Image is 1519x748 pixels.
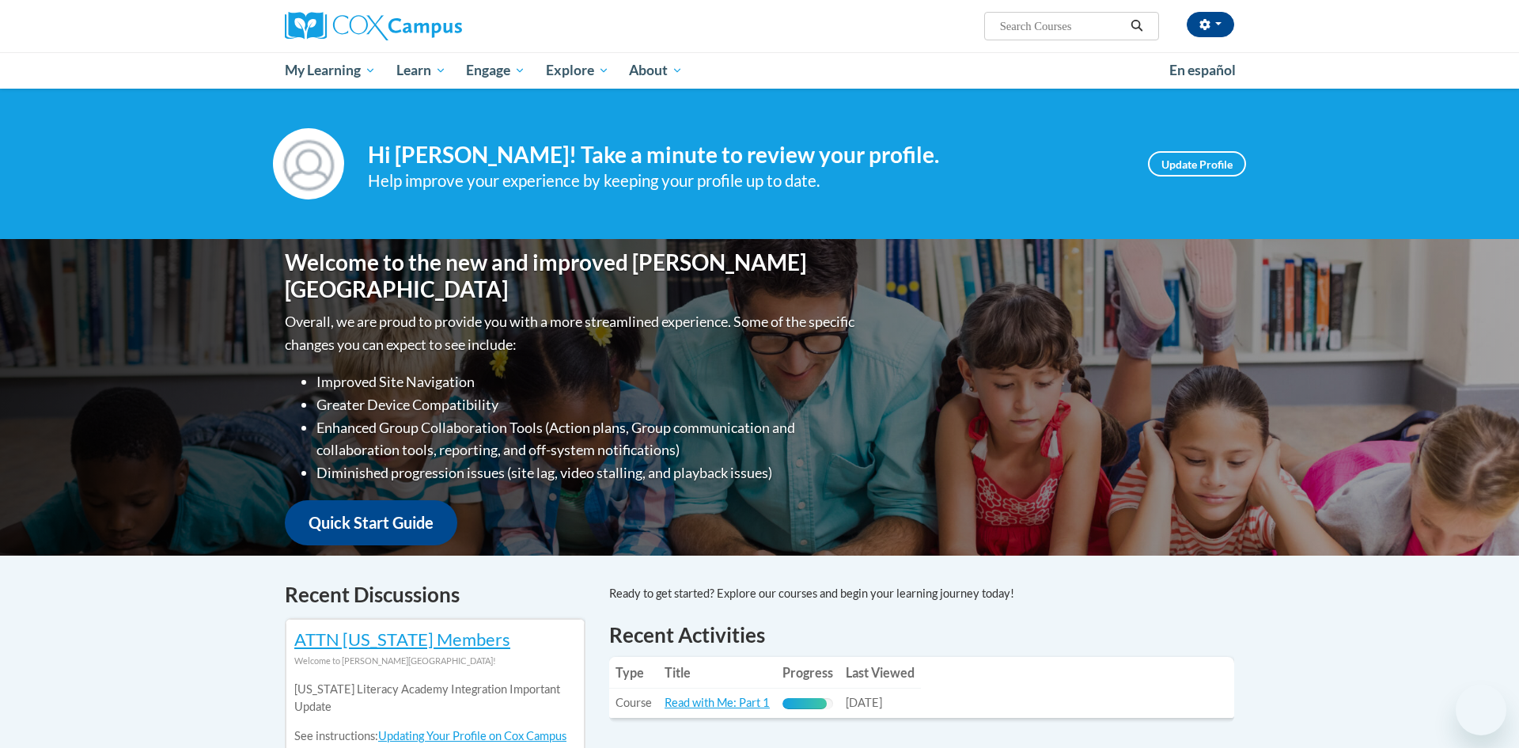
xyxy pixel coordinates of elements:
[285,12,585,40] a: Cox Campus
[546,61,609,80] span: Explore
[273,128,344,199] img: Profile Image
[386,52,456,89] a: Learn
[1169,62,1236,78] span: En español
[665,696,770,709] a: Read with Me: Part 1
[285,310,858,356] p: Overall, we are proud to provide you with a more streamlined experience. Some of the specific cha...
[629,61,683,80] span: About
[316,370,858,393] li: Improved Site Navigation
[839,657,921,689] th: Last Viewed
[261,52,1258,89] div: Main menu
[1456,685,1506,735] iframe: Button to launch messaging window
[1159,54,1246,87] a: En español
[285,500,457,545] a: Quick Start Guide
[368,168,1124,194] div: Help improve your experience by keeping your profile up to date.
[285,579,585,610] h4: Recent Discussions
[316,461,858,484] li: Diminished progression issues (site lag, video stalling, and playback issues)
[294,681,576,716] p: [US_STATE] Literacy Academy Integration Important Update
[285,12,462,40] img: Cox Campus
[1148,151,1246,177] a: Update Profile
[619,52,694,89] a: About
[316,393,858,416] li: Greater Device Compatibility
[658,657,776,689] th: Title
[368,142,1124,169] h4: Hi [PERSON_NAME]! Take a minute to review your profile.
[846,696,882,709] span: [DATE]
[275,52,386,89] a: My Learning
[776,657,839,689] th: Progress
[998,17,1125,36] input: Search Courses
[316,416,858,462] li: Enhanced Group Collaboration Tools (Action plans, Group communication and collaboration tools, re...
[536,52,619,89] a: Explore
[782,698,827,709] div: Progress, %
[294,727,576,745] p: See instructions:
[609,621,1234,649] h1: Recent Activities
[285,61,376,80] span: My Learning
[456,52,536,89] a: Engage
[466,61,525,80] span: Engage
[616,696,652,709] span: Course
[294,628,510,650] a: ATTN [US_STATE] Members
[609,657,658,689] th: Type
[1125,17,1149,36] button: Search
[285,249,858,302] h1: Welcome to the new and improved [PERSON_NAME][GEOGRAPHIC_DATA]
[396,61,446,80] span: Learn
[294,652,576,670] div: Welcome to [PERSON_NAME][GEOGRAPHIC_DATA]!
[378,729,566,742] a: Updating Your Profile on Cox Campus
[1187,12,1234,37] button: Account Settings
